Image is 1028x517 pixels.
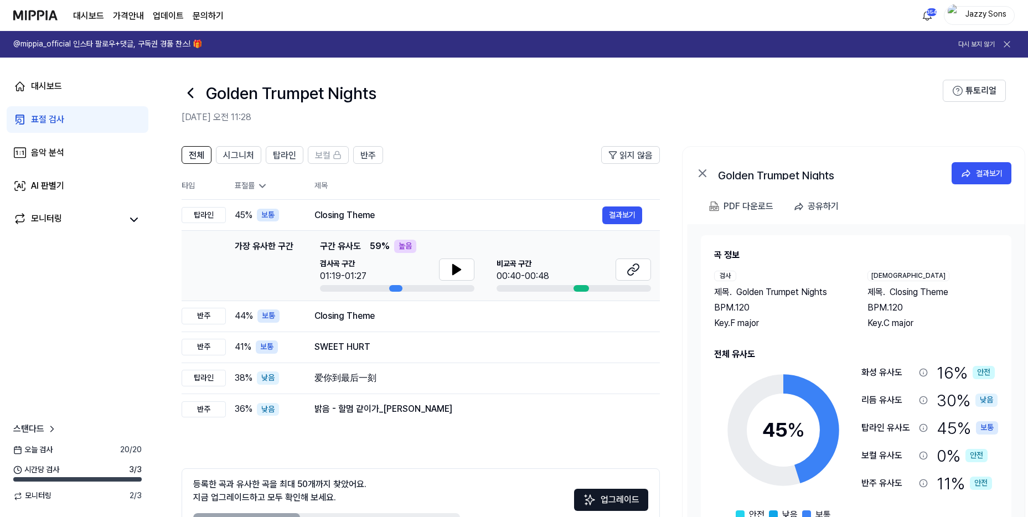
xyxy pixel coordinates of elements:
[314,209,602,222] div: Closing Theme
[497,270,549,283] div: 00:40-00:48
[153,9,184,23] a: 업데이트
[973,366,995,379] div: 안전
[273,149,296,162] span: 탑라인
[31,113,64,126] div: 표절 검사
[975,394,998,407] div: 낮음
[952,162,1011,184] button: 결과보기
[257,403,279,416] div: 낮음
[120,444,142,456] span: 20 / 20
[257,209,279,222] div: 보통
[193,9,224,23] a: 문의하기
[360,149,376,162] span: 반주
[31,212,62,228] div: 모니터링
[714,348,998,361] h2: 전체 유사도
[314,173,660,199] th: 제목
[320,270,366,283] div: 01:19-01:27
[31,146,64,159] div: 음악 분석
[976,167,1003,179] div: 결과보기
[709,201,719,211] img: PDF Download
[714,271,736,281] div: 검사
[714,301,845,314] div: BPM. 120
[235,209,252,222] span: 45 %
[320,258,366,270] span: 검사곡 구간
[867,317,999,330] div: Key. C major
[266,146,303,164] button: 탑라인
[73,9,104,23] a: 대시보드
[235,340,251,354] span: 41 %
[235,402,252,416] span: 36 %
[714,286,732,299] span: 제목 .
[31,80,62,93] div: 대시보드
[602,206,642,224] button: 결과보기
[497,258,549,270] span: 비교곡 구간
[867,286,885,299] span: 제목 .
[320,240,361,253] span: 구간 유사도
[714,249,998,262] h2: 곡 정보
[223,149,254,162] span: 시그니처
[601,146,660,164] button: 읽지 않음
[189,149,204,162] span: 전체
[13,212,122,228] a: 모니터링
[31,179,64,193] div: AI 판별기
[921,9,934,22] img: 알림
[314,371,642,385] div: 爱你到最后一刻
[353,146,383,164] button: 반주
[789,195,848,218] button: 공유하기
[861,394,915,407] div: 리듬 유사도
[937,416,998,440] div: 45 %
[970,477,992,490] div: 안전
[235,180,297,192] div: 표절률
[918,7,936,24] button: 알림354
[13,464,59,475] span: 시간당 검사
[7,106,148,133] a: 표절 검사
[235,371,252,385] span: 38 %
[861,366,915,379] div: 화성 유사도
[7,173,148,199] a: AI 판별기
[13,422,58,436] a: 스탠다드
[216,146,261,164] button: 시그니처
[314,309,642,323] div: Closing Theme
[861,449,915,462] div: 보컬 유사도
[583,493,596,506] img: Sparkles
[937,389,998,412] div: 30 %
[182,111,943,124] h2: [DATE] 오전 11:28
[964,9,1008,21] div: Jazzy Sons
[182,207,226,224] div: 탑라인
[256,340,278,354] div: 보통
[182,308,226,324] div: 반주
[861,477,915,490] div: 반주 유사도
[235,240,293,292] div: 가장 유사한 구간
[314,340,642,354] div: SWEET HURT
[574,498,648,509] a: Sparkles업그레이드
[130,490,142,502] span: 2 / 3
[808,199,839,214] div: 공유하기
[937,361,995,384] div: 16 %
[937,444,988,467] div: 0 %
[707,195,776,218] button: PDF 다운로드
[7,139,148,166] a: 음악 분석
[182,173,226,200] th: 타입
[182,339,226,355] div: 반주
[787,418,805,442] span: %
[193,478,366,504] div: 등록한 곡과 유사한 곡을 최대 50개까지 찾았어요. 지금 업그레이드하고 모두 확인해 보세요.
[724,199,773,214] div: PDF 다운로드
[182,370,226,386] div: 탑라인
[13,422,44,436] span: 스탠다드
[965,449,988,462] div: 안전
[315,149,330,162] span: 보컬
[718,167,939,180] div: Golden Trumpet Nights
[113,9,144,23] button: 가격안내
[394,240,416,253] div: 높음
[619,149,653,162] span: 읽지 않음
[574,489,648,511] button: 업그레이드
[314,402,642,416] div: 밝음 - 할멈 같이가_[PERSON_NAME]
[13,444,53,456] span: 오늘 검사
[736,286,827,299] span: Golden Trumpet Nights
[762,415,805,445] div: 45
[948,4,961,27] img: profile
[370,240,390,253] span: 59 %
[13,490,51,502] span: 모니터링
[937,472,992,495] div: 11 %
[182,146,211,164] button: 전체
[944,6,1015,25] button: profileJazzy Sons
